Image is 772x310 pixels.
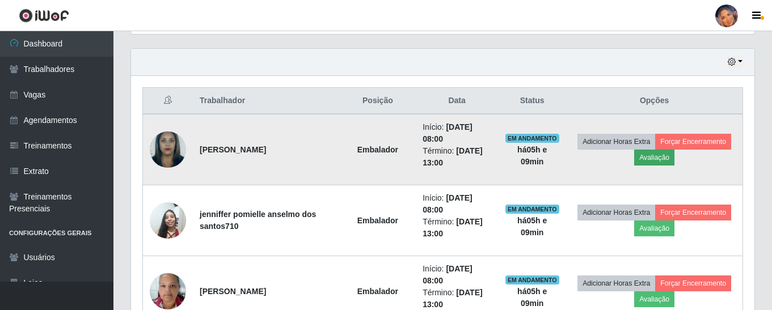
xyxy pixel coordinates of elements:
[498,88,566,114] th: Status
[423,216,491,240] li: Término:
[357,216,398,225] strong: Embalador
[505,205,559,214] span: EM ANDAMENTO
[357,145,398,154] strong: Embalador
[517,216,547,237] strong: há 05 h e 09 min
[150,126,186,173] img: 1696894448805.jpeg
[423,263,491,287] li: Início:
[416,88,498,114] th: Data
[150,196,186,244] img: 1681423933642.jpeg
[655,205,731,220] button: Forçar Encerramento
[655,134,731,150] button: Forçar Encerramento
[517,145,547,166] strong: há 05 h e 09 min
[505,275,559,284] span: EM ANDAMENTO
[505,134,559,143] span: EM ANDAMENTO
[577,205,655,220] button: Adicionar Horas Extra
[577,134,655,150] button: Adicionar Horas Extra
[340,88,416,114] th: Posição
[357,287,398,296] strong: Embalador
[423,264,473,285] time: [DATE] 08:00
[200,145,266,154] strong: [PERSON_NAME]
[655,275,731,291] button: Forçar Encerramento
[423,192,491,216] li: Início:
[634,220,674,236] button: Avaliação
[517,287,547,308] strong: há 05 h e 09 min
[193,88,340,114] th: Trabalhador
[423,122,473,143] time: [DATE] 08:00
[566,88,743,114] th: Opções
[577,275,655,291] button: Adicionar Horas Extra
[423,193,473,214] time: [DATE] 08:00
[423,121,491,145] li: Início:
[200,210,316,231] strong: jenniffer pomielle anselmo dos santos710
[19,9,69,23] img: CoreUI Logo
[200,287,266,296] strong: [PERSON_NAME]
[634,291,674,307] button: Avaliação
[634,150,674,165] button: Avaliação
[423,145,491,169] li: Término:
